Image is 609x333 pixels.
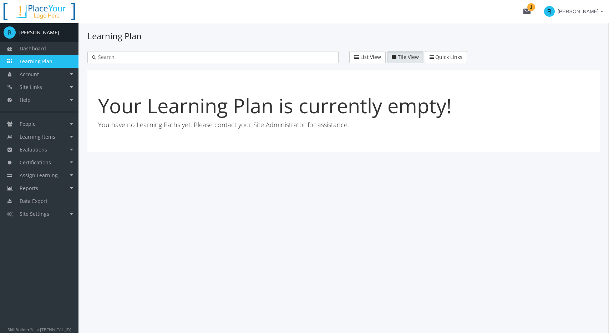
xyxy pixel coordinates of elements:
span: Certifications [20,159,51,166]
span: Dashboard [20,45,46,52]
span: R [544,6,555,17]
span: Site Links [20,84,42,90]
h1: Learning Plan [87,30,600,42]
span: Data Export [20,198,47,204]
p: You have no Learning Paths yet. Please contact your Site Administrator for assistance. [98,120,589,130]
div: [PERSON_NAME] [19,29,59,36]
span: Tile View [398,54,419,60]
span: [PERSON_NAME] [558,5,599,18]
span: R [4,26,16,39]
span: Learning Items [20,133,55,140]
span: Learning Plan [20,58,52,65]
small: SkillBuilder® - v.[TECHNICAL_ID] [7,327,71,332]
span: Quick Links [435,54,462,60]
span: Evaluations [20,146,47,153]
span: People [20,120,36,127]
span: Site Settings [20,210,49,217]
span: Help [20,96,31,103]
span: Assign Learning [20,172,58,179]
mat-icon: mail [523,7,531,16]
span: Reports [20,185,38,192]
span: Account [20,71,39,78]
input: Search [96,54,334,61]
span: List View [360,54,381,60]
h1: Your Learning Plan is currently empty! [98,95,589,117]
